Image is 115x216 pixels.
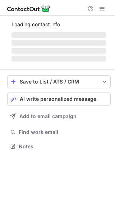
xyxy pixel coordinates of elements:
p: Loading contact info [11,22,106,27]
button: Add to email campaign [7,110,111,123]
button: Notes [7,141,111,152]
span: Find work email [19,129,108,135]
img: ContactOut v5.3.10 [7,4,50,13]
span: Add to email campaign [19,113,77,119]
span: ‌ [11,48,106,54]
span: ‌ [11,32,106,38]
button: save-profile-one-click [7,75,111,88]
span: ‌ [11,56,106,62]
span: ‌ [11,40,106,46]
span: Notes [19,143,108,150]
button: Find work email [7,127,111,137]
span: AI write personalized message [20,96,96,102]
button: AI write personalized message [7,93,111,105]
div: Save to List / ATS / CRM [20,79,98,85]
